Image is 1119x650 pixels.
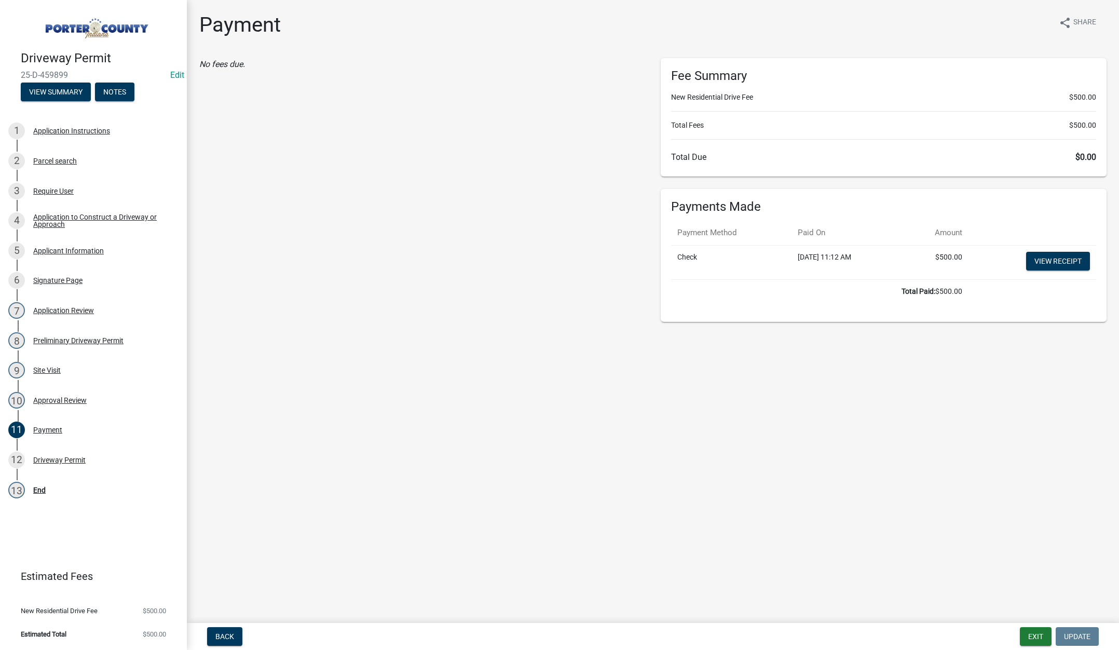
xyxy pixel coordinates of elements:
h4: Driveway Permit [21,51,179,66]
div: 9 [8,362,25,378]
a: View receipt [1026,252,1090,270]
div: Parcel search [33,157,77,165]
div: 3 [8,183,25,199]
h1: Payment [199,12,281,37]
a: Edit [170,70,184,80]
wm-modal-confirm: Edit Application Number [170,70,184,80]
span: $500.00 [143,631,166,638]
button: Exit [1020,627,1052,646]
span: Share [1073,17,1096,29]
th: Payment Method [671,221,792,245]
div: 5 [8,242,25,259]
i: share [1059,17,1071,29]
div: 2 [8,153,25,169]
i: No fees due. [199,59,245,69]
span: $500.00 [143,607,166,614]
span: Estimated Total [21,631,66,638]
button: View Summary [21,83,91,101]
button: Notes [95,83,134,101]
div: End [33,486,46,494]
button: shareShare [1050,12,1104,33]
div: 10 [8,392,25,409]
div: 13 [8,482,25,498]
span: $500.00 [1069,92,1096,103]
h6: Fee Summary [671,69,1096,84]
span: New Residential Drive Fee [21,607,98,614]
div: Application Review [33,307,94,314]
button: Update [1056,627,1099,646]
td: [DATE] 11:12 AM [792,245,902,279]
td: Check [671,245,792,279]
div: 7 [8,302,25,319]
th: Paid On [792,221,902,245]
td: $500.00 [902,245,969,279]
div: 1 [8,123,25,139]
span: 25-D-459899 [21,70,166,80]
div: Require User [33,187,74,195]
span: Update [1064,632,1090,641]
div: Driveway Permit [33,456,86,464]
div: Approval Review [33,397,87,404]
div: Applicant Information [33,247,104,254]
wm-modal-confirm: Notes [95,88,134,97]
span: $0.00 [1075,152,1096,162]
img: Porter County, Indiana [21,11,170,40]
span: Back [215,632,234,641]
b: Total Paid: [902,287,935,295]
div: 4 [8,212,25,229]
td: $500.00 [671,279,968,303]
div: Signature Page [33,277,83,284]
wm-modal-confirm: Summary [21,88,91,97]
th: Amount [902,221,969,245]
div: 6 [8,272,25,289]
div: Payment [33,426,62,434]
div: Site Visit [33,367,61,374]
a: Estimated Fees [8,566,170,587]
button: Back [207,627,242,646]
div: Application Instructions [33,127,110,134]
h6: Payments Made [671,199,1096,214]
h6: Total Due [671,152,1096,162]
div: 12 [8,452,25,468]
div: 8 [8,332,25,349]
li: New Residential Drive Fee [671,92,1096,103]
span: $500.00 [1069,120,1096,131]
div: Preliminary Driveway Permit [33,337,124,344]
div: Application to Construct a Driveway or Approach [33,213,170,228]
li: Total Fees [671,120,1096,131]
div: 11 [8,422,25,438]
